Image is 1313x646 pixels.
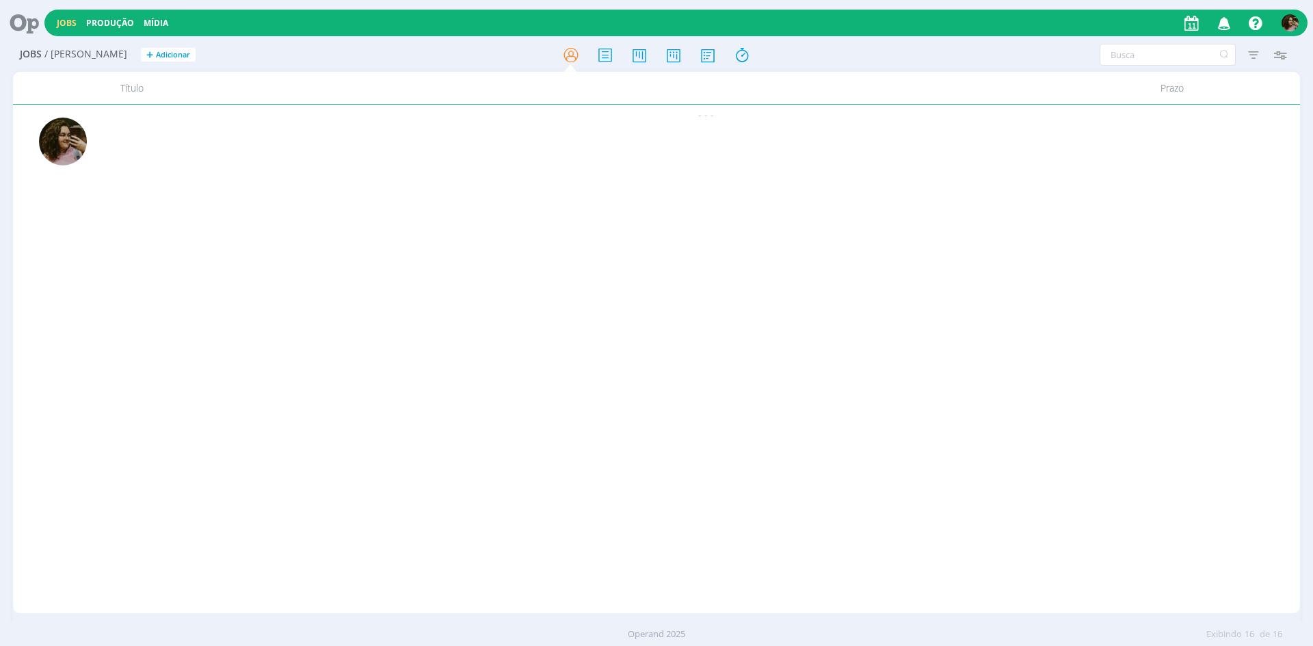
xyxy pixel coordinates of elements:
[1282,14,1299,31] img: N
[39,118,87,165] img: N
[1245,628,1254,641] span: 16
[1260,628,1270,641] span: de
[144,17,168,29] a: Mídia
[1100,44,1236,66] input: Busca
[82,18,138,29] button: Produção
[20,49,42,60] span: Jobs
[57,17,77,29] a: Jobs
[112,107,1300,122] div: - - -
[1281,11,1299,35] button: N
[156,51,190,59] span: Adicionar
[44,49,127,60] span: / [PERSON_NAME]
[141,48,196,62] button: +Adicionar
[1273,628,1282,641] span: 16
[112,72,1096,104] div: Título
[53,18,81,29] button: Jobs
[1096,72,1249,104] div: Prazo
[86,17,134,29] a: Produção
[146,48,153,62] span: +
[140,18,172,29] button: Mídia
[1206,628,1242,641] span: Exibindo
